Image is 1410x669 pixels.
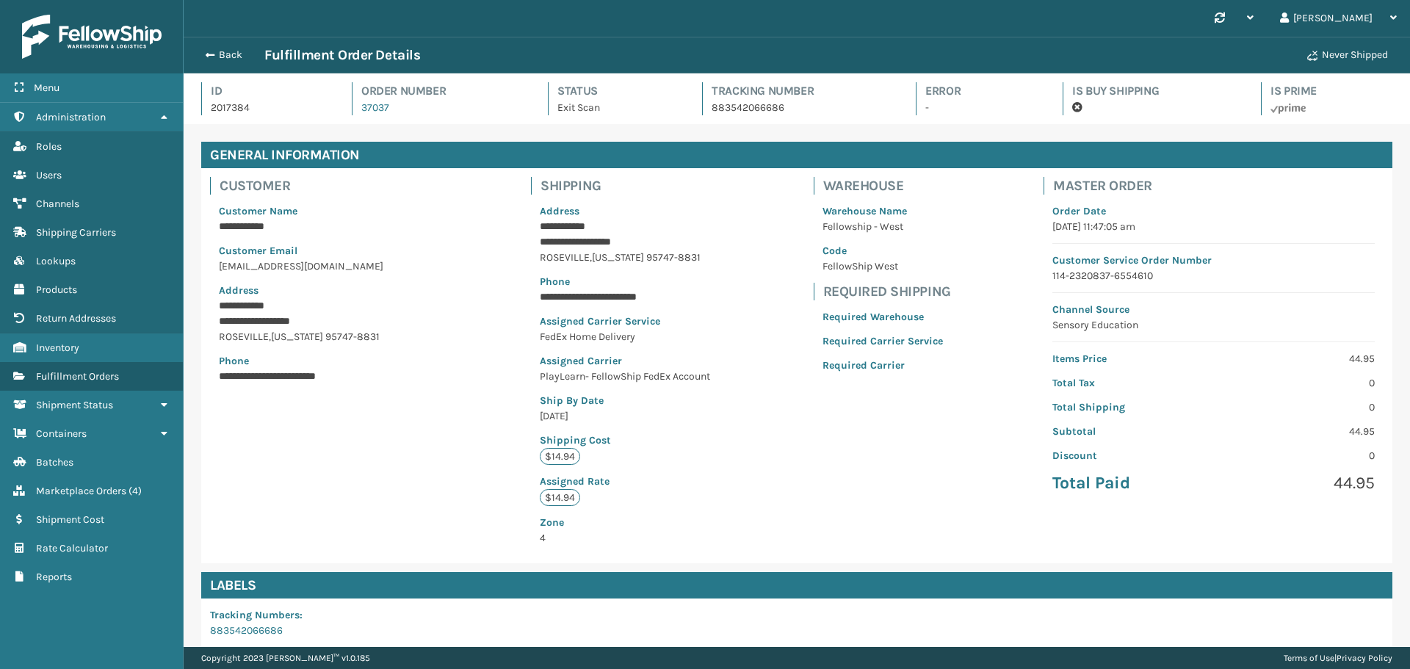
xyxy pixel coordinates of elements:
p: [DATE] [540,408,712,424]
button: Back [197,48,264,62]
span: 4 [540,515,712,544]
img: logo [22,15,162,59]
span: Channels [36,198,79,210]
i: Never Shipped [1307,51,1317,61]
span: 95747-8831 [646,251,701,264]
p: Exit Scan [557,100,676,115]
p: Zone [540,515,712,530]
span: Users [36,169,62,181]
p: FedEx Home Delivery [540,329,712,344]
p: Customer Email [219,243,430,258]
p: 114-2320837-6554610 [1052,268,1375,283]
p: 44.95 [1223,472,1375,494]
p: Channel Source [1052,302,1375,317]
span: Shipping Carriers [36,226,116,239]
p: Ship By Date [540,393,712,408]
div: | [1284,647,1392,669]
span: Shipment Status [36,399,113,411]
span: Menu [34,82,59,94]
p: 44.95 [1223,424,1375,439]
h4: Shipping [540,177,721,195]
a: Privacy Policy [1337,653,1392,663]
h4: Required Shipping [823,283,952,300]
span: [US_STATE] [271,330,323,343]
p: Total Paid [1052,472,1204,494]
h4: Order Number [361,82,521,100]
p: Sensory Education [1052,317,1375,333]
h4: Master Order [1053,177,1384,195]
span: Lookups [36,255,76,267]
a: 37037 [361,101,389,114]
p: $14.94 [540,448,580,465]
p: 2017384 [211,100,325,115]
p: Code [822,243,943,258]
span: ROSEVILLE [540,251,590,264]
p: PlayLearn- FellowShip FedEx Account [540,369,712,384]
span: Fulfillment Orders [36,370,119,383]
span: Rate Calculator [36,542,108,554]
p: Phone [540,274,712,289]
a: 883542066686 [210,624,283,637]
span: , [590,251,592,264]
span: Shipment Cost [36,513,104,526]
p: - [925,100,1036,115]
h4: Labels [201,572,1392,599]
span: Containers [36,427,87,440]
p: 0 [1223,399,1375,415]
p: Discount [1052,448,1204,463]
h4: Status [557,82,676,100]
p: Assigned Carrier [540,353,712,369]
h3: Fulfillment Order Details [264,46,420,64]
span: Reports [36,571,72,583]
h4: Is Buy Shipping [1072,82,1234,100]
p: Order Date [1052,203,1375,219]
a: Terms of Use [1284,653,1334,663]
p: Total Shipping [1052,399,1204,415]
span: Address [219,284,258,297]
span: Return Addresses [36,312,116,325]
p: Required Carrier [822,358,943,373]
p: FellowShip West [822,258,943,274]
h4: Error [925,82,1036,100]
span: ( 4 ) [129,485,142,497]
p: Subtotal [1052,424,1204,439]
p: Required Carrier Service [822,333,943,349]
p: 0 [1223,375,1375,391]
span: Administration [36,111,106,123]
p: Warehouse Name [822,203,943,219]
span: Marketplace Orders [36,485,126,497]
p: Customer Name [219,203,430,219]
p: Required Warehouse [822,309,943,325]
span: , [269,330,271,343]
p: Assigned Rate [540,474,712,489]
h4: Warehouse [823,177,952,195]
span: Inventory [36,341,79,354]
p: [EMAIL_ADDRESS][DOMAIN_NAME] [219,258,430,274]
span: Products [36,283,77,296]
span: Batches [36,456,73,469]
p: Customer Service Order Number [1052,253,1375,268]
p: [DATE] 11:47:05 am [1052,219,1375,234]
p: 0 [1223,448,1375,463]
h4: Customer [220,177,439,195]
h4: Tracking Number [712,82,889,100]
p: Total Tax [1052,375,1204,391]
p: Items Price [1052,351,1204,366]
p: 44.95 [1223,351,1375,366]
p: Phone [219,353,430,369]
button: Never Shipped [1298,40,1397,70]
span: [US_STATE] [592,251,644,264]
p: $14.94 [540,489,580,506]
p: Copyright 2023 [PERSON_NAME]™ v 1.0.185 [201,647,370,669]
span: ROSEVILLE [219,330,269,343]
p: Fellowship - West [822,219,943,234]
span: Roles [36,140,62,153]
span: Tracking Numbers : [210,609,303,621]
span: 95747-8831 [325,330,380,343]
h4: Id [211,82,325,100]
h4: General Information [201,142,1392,168]
p: 883542066686 [712,100,889,115]
p: Shipping Cost [540,433,712,448]
span: Address [540,205,579,217]
h4: Is Prime [1270,82,1392,100]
